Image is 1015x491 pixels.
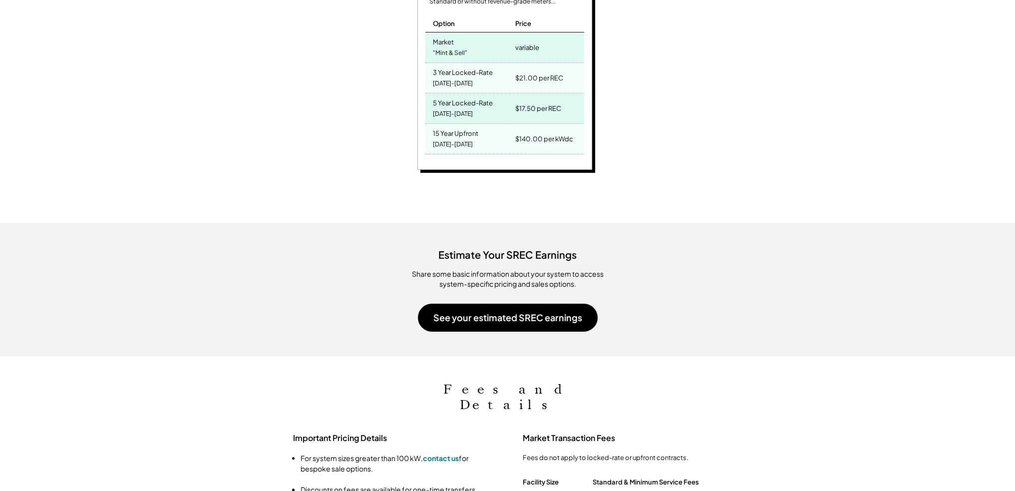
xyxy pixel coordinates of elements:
[515,71,563,85] div: $21.00 per REC
[408,382,608,413] h2: Fees and Details
[523,433,722,444] h3: Market Transaction Fees
[433,65,493,77] div: 3 Year Locked-Rate
[423,454,459,463] a: contact us
[433,19,455,28] div: Option
[398,269,618,289] div: ​Share some basic information about your system to access system-specific pricing and sales options.
[433,77,473,90] div: [DATE]-[DATE]
[301,453,480,474] li: For system sizes greater than 100 kW, for bespoke sale options.
[433,138,473,151] div: [DATE]-[DATE]
[433,96,493,107] div: 5 Year Locked-Rate
[515,101,561,115] div: $17.50 per REC
[433,107,473,121] div: [DATE]-[DATE]
[523,475,559,489] div: Facility Size
[10,243,1005,262] div: Estimate Your SREC Earnings
[433,126,478,138] div: 15 Year Upfront
[418,304,598,332] button: See your estimated SREC earnings
[515,132,573,146] div: $140.00 per kWdc
[515,19,531,28] div: Price
[293,433,493,444] h3: Important Pricing Details
[433,46,467,60] div: "Mint & Sell"
[523,453,722,462] div: Fees do not apply to locked-rate or upfront contracts.
[515,40,539,54] div: variable
[433,35,454,46] div: Market
[593,475,699,489] div: Standard & Minimum Service Fees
